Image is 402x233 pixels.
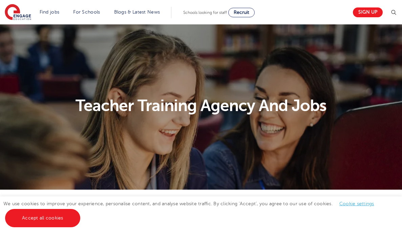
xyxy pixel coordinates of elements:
[234,10,249,15] span: Recruit
[339,201,374,206] a: Cookie settings
[3,201,381,220] span: We use cookies to improve your experience, personalise content, and analyse website traffic. By c...
[353,7,383,17] a: Sign up
[42,98,360,114] h1: Teacher Training Agency And Jobs
[228,8,255,17] a: Recruit
[5,4,31,21] img: Engage Education
[183,10,227,15] span: Schools looking for staff
[40,9,60,15] a: Find jobs
[5,209,80,227] a: Accept all cookies
[114,9,160,15] a: Blogs & Latest News
[73,9,100,15] a: For Schools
